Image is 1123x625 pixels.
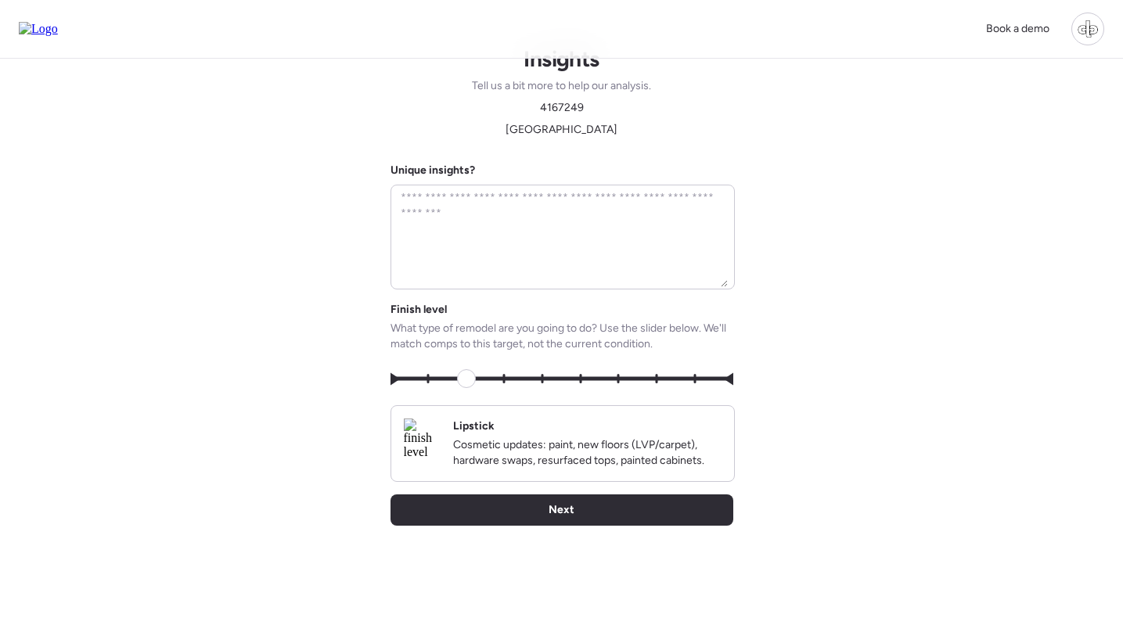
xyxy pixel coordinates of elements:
[453,418,495,434] h2: Lipstick
[391,302,447,318] span: Finish level
[506,122,617,138] span: [GEOGRAPHIC_DATA]
[391,163,475,177] label: Unique insights?
[19,22,58,36] img: Logo
[404,418,441,459] img: finish level
[472,78,651,94] span: Tell us a bit more to help our analysis.
[453,437,722,469] span: Cosmetic updates: paint, new floors (LVP/carpet), hardware swaps, resurfaced tops, painted cabinets.
[540,100,584,116] span: 4167249
[524,45,599,72] h1: Insights
[391,321,733,352] span: What type of remodel are you going to do? Use the slider below. We'll match comps to this target,...
[549,502,574,518] span: Next
[986,22,1049,35] span: Book a demo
